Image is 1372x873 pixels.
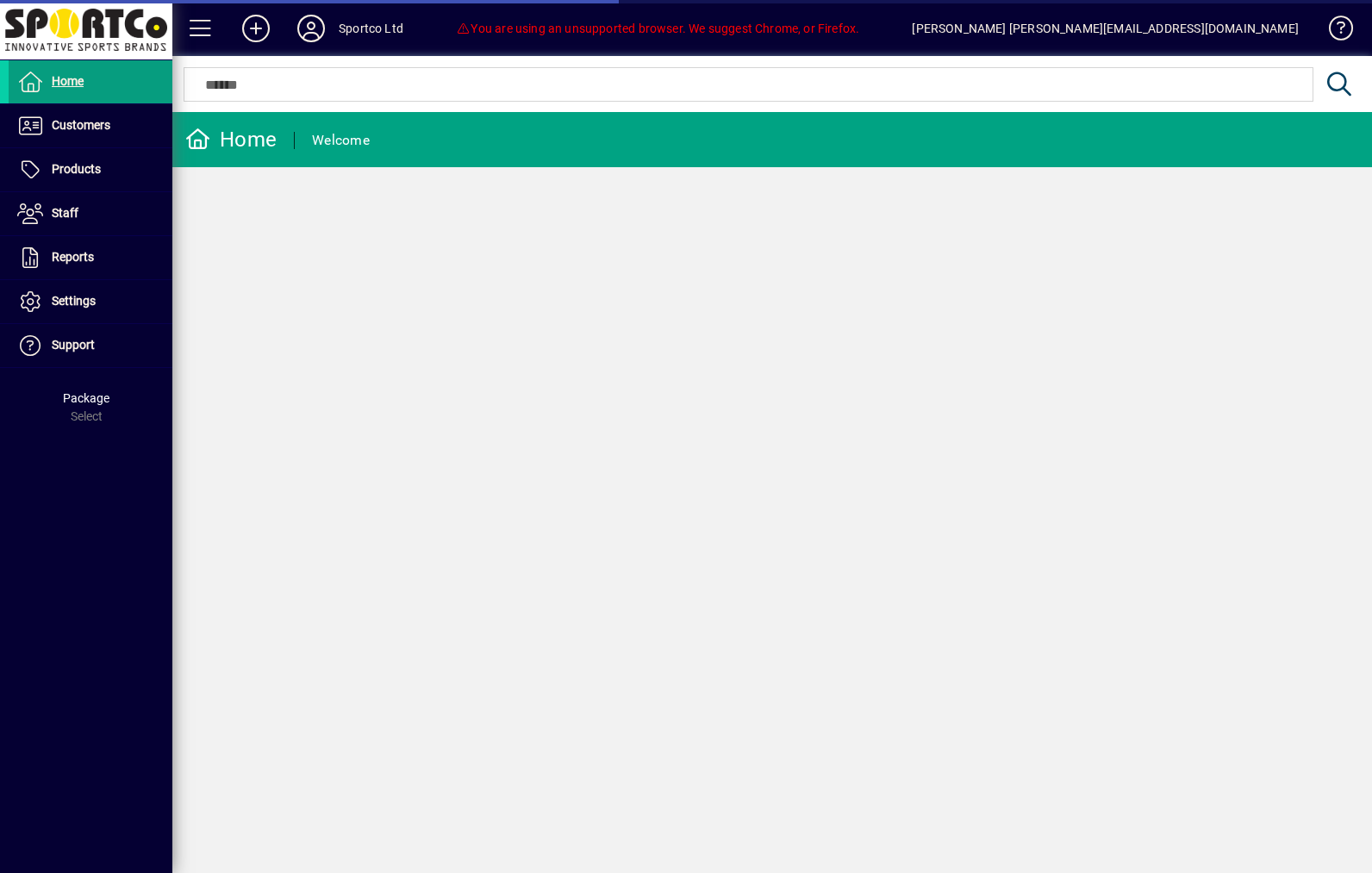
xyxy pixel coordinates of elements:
[52,162,101,176] span: Products
[52,74,84,88] span: Home
[312,127,370,154] div: Welcome
[9,324,172,367] a: Support
[9,192,172,235] a: Staff
[52,338,95,352] span: Support
[9,236,172,279] a: Reports
[185,126,277,153] div: Home
[63,391,109,405] span: Package
[52,118,110,132] span: Customers
[9,148,172,191] a: Products
[912,15,1299,42] div: [PERSON_NAME] [PERSON_NAME][EMAIL_ADDRESS][DOMAIN_NAME]
[52,206,78,220] span: Staff
[52,250,94,264] span: Reports
[456,22,859,35] span: You are using an unsupported browser. We suggest Chrome, or Firefox.
[1316,3,1350,59] a: Knowledge Base
[9,280,172,323] a: Settings
[284,13,339,44] button: Profile
[339,15,403,42] div: Sportco Ltd
[9,104,172,147] a: Customers
[52,294,96,308] span: Settings
[228,13,284,44] button: Add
